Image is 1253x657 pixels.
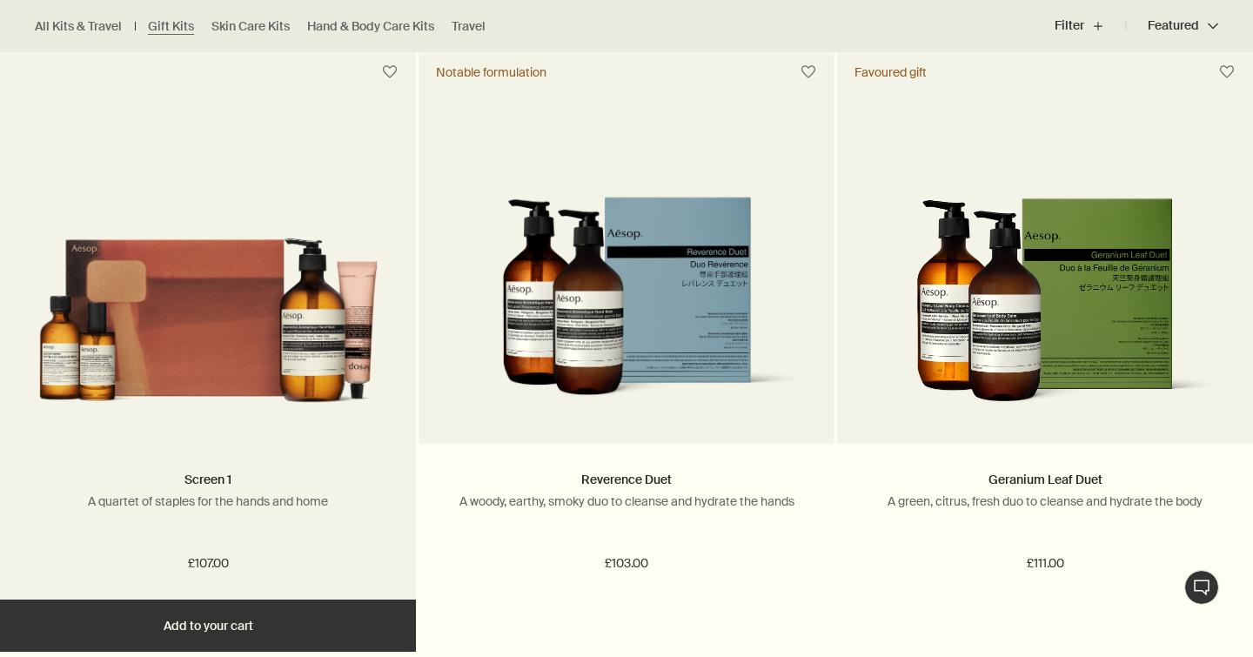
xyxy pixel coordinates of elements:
a: Screen 1 [184,472,231,487]
span: £111.00 [1027,553,1064,574]
a: Hand & Body Care Kits [307,18,434,35]
span: £103.00 [605,553,648,574]
button: Save to cabinet [793,57,824,88]
img: Reverence Duet in outer carton [445,197,808,418]
a: Gift Kits [148,18,194,35]
a: Reverence Duet in outer carton [419,96,834,444]
div: Notable formulation [436,64,546,80]
div: Favoured gift [854,64,927,80]
p: A quartet of staples for the hands and home [26,493,390,509]
button: Save to cabinet [1211,57,1243,88]
button: Featured [1126,5,1218,47]
img: Geranium Leaf Duet in outer carton [863,197,1227,418]
a: All Kits & Travel [35,18,122,35]
span: £107.00 [188,553,229,574]
a: Reverence Duet [581,472,672,487]
a: Geranium Leaf Duet in outer carton [837,96,1253,444]
button: Live Assistance [1184,570,1219,605]
a: Geranium Leaf Duet [988,472,1102,487]
a: Travel [452,18,486,35]
img: Four formulations alongside a recycled cardboard gift box. [26,197,390,418]
button: Save to cabinet [374,57,405,88]
p: A woody, earthy, smoky duo to cleanse and hydrate the hands [445,493,808,509]
p: A green, citrus, fresh duo to cleanse and hydrate the body [863,493,1227,509]
a: Skin Care Kits [211,18,290,35]
button: Filter [1055,5,1126,47]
